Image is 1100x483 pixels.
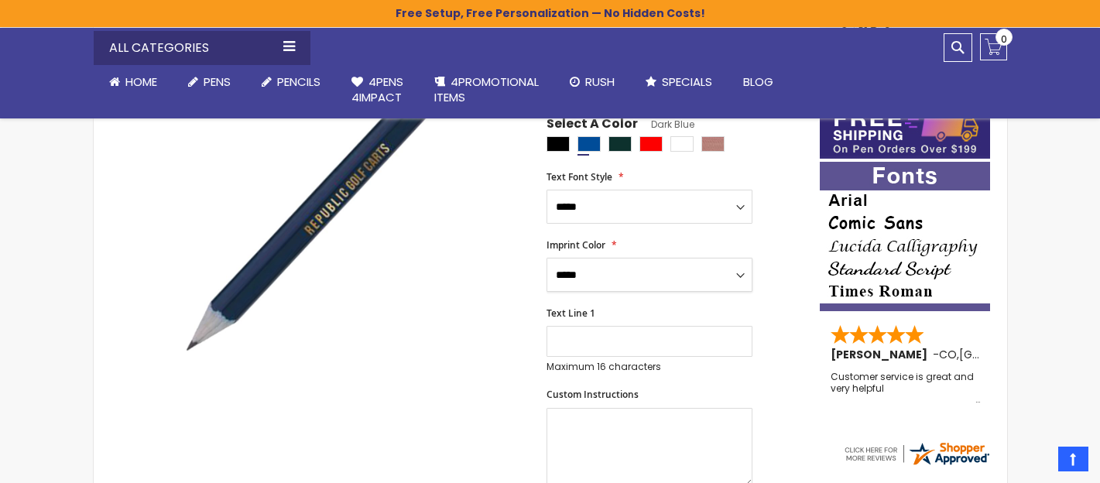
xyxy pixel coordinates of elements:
[831,372,981,405] div: Customer service is great and very helpful
[434,74,539,105] span: 4PROMOTIONAL ITEMS
[820,103,990,159] img: Free shipping on orders over $199
[831,347,933,362] span: [PERSON_NAME]
[577,136,601,152] div: Dark Blue
[336,65,419,115] a: 4Pens4impact
[547,388,639,401] span: Custom Instructions
[419,65,554,115] a: 4PROMOTIONALITEMS
[1001,32,1007,46] span: 0
[972,441,1100,483] iframe: Google Customer Reviews
[662,74,712,90] span: Specials
[547,136,570,152] div: Black
[246,65,336,99] a: Pencils
[630,65,728,99] a: Specials
[842,440,991,468] img: 4pens.com widget logo
[173,65,246,99] a: Pens
[94,31,310,65] div: All Categories
[728,65,789,99] a: Blog
[94,65,173,99] a: Home
[204,74,231,90] span: Pens
[547,170,612,183] span: Text Font Style
[820,162,990,311] img: font-personalization-examples
[701,136,725,152] div: Natural
[554,65,630,99] a: Rush
[980,33,1007,60] a: 0
[585,74,615,90] span: Rush
[933,347,1073,362] span: - ,
[959,347,1073,362] span: [GEOGRAPHIC_DATA]
[124,8,526,409] img: dark-blue-hex-golf-promo-pencil-4pk-62509_1.jpg
[125,74,157,90] span: Home
[639,136,663,152] div: Red
[547,361,752,373] p: Maximum 16 characters
[939,347,957,362] span: CO
[547,307,595,320] span: Text Line 1
[670,136,694,152] div: White
[743,74,773,90] span: Blog
[608,136,632,152] div: Mallard
[638,118,694,131] span: Dark Blue
[351,74,403,105] span: 4Pens 4impact
[277,74,320,90] span: Pencils
[547,238,605,252] span: Imprint Color
[842,457,991,471] a: 4pens.com certificate URL
[547,115,638,136] span: Select A Color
